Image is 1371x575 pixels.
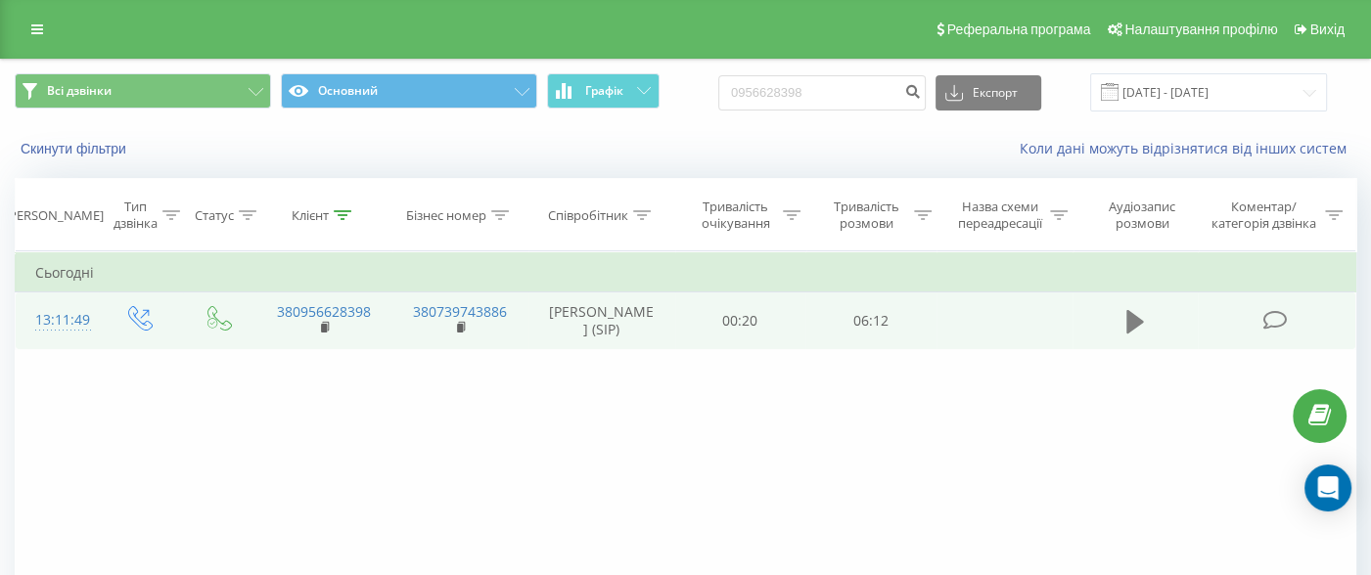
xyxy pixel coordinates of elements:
[1090,199,1193,232] div: Аудіозапис розмови
[114,199,158,232] div: Тип дзвінка
[947,22,1091,37] span: Реферальна програма
[413,302,507,321] a: 380739743886
[585,84,623,98] span: Графік
[693,199,779,232] div: Тривалість очікування
[35,301,79,339] div: 13:11:49
[528,292,675,349] td: [PERSON_NAME] (SIP)
[292,207,329,224] div: Клієнт
[805,292,937,349] td: 06:12
[718,75,926,111] input: Пошук за номером
[1310,22,1345,37] span: Вихід
[1020,139,1356,157] a: Коли дані можуть відрізнятися вiд інших систем
[406,207,486,224] div: Бізнес номер
[195,207,234,224] div: Статус
[1206,199,1320,232] div: Коментар/категорія дзвінка
[675,292,806,349] td: 00:20
[1304,464,1351,511] div: Open Intercom Messenger
[547,73,660,109] button: Графік
[47,83,112,99] span: Всі дзвінки
[15,140,136,157] button: Скинути фільтри
[15,73,271,109] button: Всі дзвінки
[5,207,104,224] div: [PERSON_NAME]
[16,253,1356,292] td: Сьогодні
[936,75,1041,111] button: Експорт
[1124,22,1277,37] span: Налаштування профілю
[548,207,628,224] div: Співробітник
[823,199,909,232] div: Тривалість розмови
[277,302,371,321] a: 380956628398
[281,73,537,109] button: Основний
[954,199,1045,232] div: Назва схеми переадресації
